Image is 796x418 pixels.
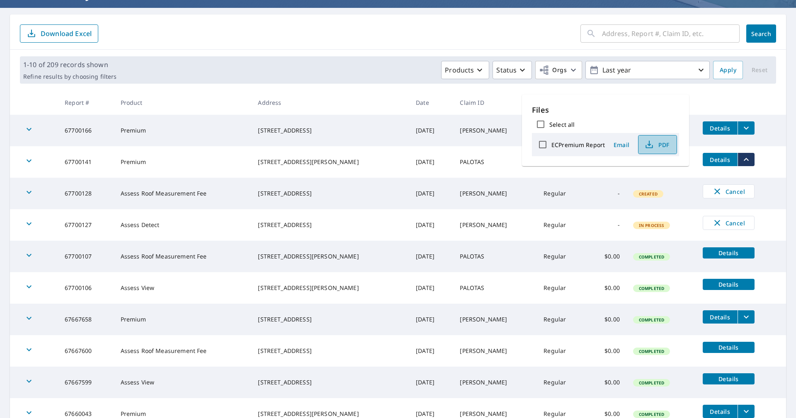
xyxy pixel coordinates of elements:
[409,178,453,209] td: [DATE]
[58,146,114,178] td: 67700141
[708,313,733,321] span: Details
[453,178,537,209] td: [PERSON_NAME]
[708,343,750,351] span: Details
[708,156,733,164] span: Details
[746,24,776,43] button: Search
[549,121,575,128] label: Select all
[551,141,605,149] label: ECPremium Report
[445,65,474,75] p: Products
[258,284,403,292] div: [STREET_ADDRESS][PERSON_NAME]
[708,408,733,416] span: Details
[453,304,537,335] td: [PERSON_NAME]
[587,209,626,241] td: -
[587,272,626,304] td: $0.00
[708,249,750,257] span: Details
[738,405,755,418] button: filesDropdownBtn-67660043
[539,65,567,75] span: Orgs
[587,90,626,115] th: Cost
[114,367,252,398] td: Assess View
[409,272,453,304] td: [DATE]
[58,241,114,272] td: 67700107
[114,209,252,241] td: Assess Detect
[453,115,537,146] td: [PERSON_NAME]
[634,285,669,291] span: Completed
[409,367,453,398] td: [DATE]
[602,22,740,45] input: Address, Report #, Claim ID, etc.
[23,60,116,70] p: 1-10 of 209 records shown
[703,310,738,324] button: detailsBtn-67667658
[453,146,537,178] td: PALOTAS
[409,90,453,115] th: Date
[251,90,409,115] th: Address
[58,367,114,398] td: 67667599
[587,367,626,398] td: $0.00
[409,146,453,178] td: [DATE]
[537,304,587,335] td: Regular
[20,24,98,43] button: Download Excel
[738,153,755,166] button: filesDropdownBtn-67700141
[114,115,252,146] td: Premium
[703,279,755,290] button: detailsBtn-67700106
[634,380,669,386] span: Completed
[496,65,517,75] p: Status
[720,65,736,75] span: Apply
[537,272,587,304] td: Regular
[58,90,114,115] th: Report #
[258,347,403,355] div: [STREET_ADDRESS]
[453,90,537,115] th: Claim ID
[41,29,92,38] p: Download Excel
[258,252,403,261] div: [STREET_ADDRESS][PERSON_NAME]
[537,367,587,398] td: Regular
[258,410,403,418] div: [STREET_ADDRESS][PERSON_NAME]
[258,158,403,166] div: [STREET_ADDRESS][PERSON_NAME]
[58,335,114,367] td: 67667600
[453,335,537,367] td: [PERSON_NAME]
[58,272,114,304] td: 67700106
[703,342,755,353] button: detailsBtn-67667600
[58,304,114,335] td: 67667658
[114,241,252,272] td: Assess Roof Measurement Fee
[23,73,116,80] p: Refine results by choosing filters
[643,140,670,150] span: PDF
[409,304,453,335] td: [DATE]
[453,241,537,272] td: PALOTAS
[587,241,626,272] td: $0.00
[409,335,453,367] td: [DATE]
[409,115,453,146] td: [DATE]
[638,135,677,154] button: PDF
[493,61,532,79] button: Status
[535,61,582,79] button: Orgs
[453,367,537,398] td: [PERSON_NAME]
[587,304,626,335] td: $0.00
[532,104,679,116] p: Files
[258,378,403,387] div: [STREET_ADDRESS]
[409,209,453,241] td: [DATE]
[703,373,755,384] button: detailsBtn-67667599
[708,375,750,383] span: Details
[708,124,733,132] span: Details
[453,272,537,304] td: PALOTAS
[738,310,755,324] button: filesDropdownBtn-67667658
[738,121,755,135] button: filesDropdownBtn-67700166
[711,186,746,196] span: Cancel
[703,216,755,230] button: Cancel
[409,241,453,272] td: [DATE]
[708,280,750,288] span: Details
[258,189,403,198] div: [STREET_ADDRESS]
[114,146,252,178] td: Premium
[585,61,710,79] button: Last year
[537,209,587,241] td: Regular
[753,30,769,38] span: Search
[608,138,635,151] button: Email
[634,317,669,323] span: Completed
[114,272,252,304] td: Assess View
[703,405,738,418] button: detailsBtn-67660043
[703,121,738,135] button: detailsBtn-67700166
[587,178,626,209] td: -
[58,209,114,241] td: 67700127
[441,61,489,79] button: Products
[599,63,696,77] p: Last year
[114,335,252,367] td: Assess Roof Measurement Fee
[634,411,669,417] span: Completed
[703,184,755,198] button: Cancel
